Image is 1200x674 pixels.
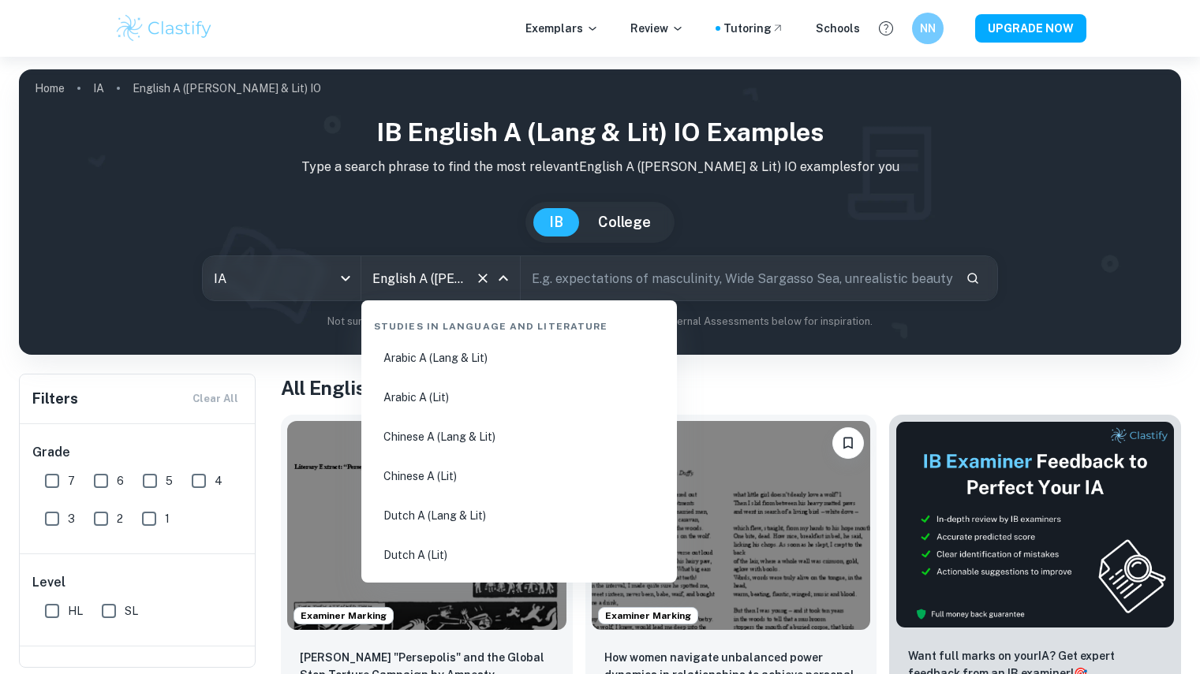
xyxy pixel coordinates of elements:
[723,20,784,37] a: Tutoring
[472,267,494,289] button: Clear
[287,421,566,630] img: English A (Lang & Lit) IO IA example thumbnail: Marjane Satrapi's "Persepolis" and the G
[918,20,936,37] h6: NN
[294,609,393,623] span: Examiner Marking
[912,13,944,44] button: NN
[165,510,170,527] span: 1
[895,421,1175,628] img: Thumbnail
[368,307,671,340] div: Studies in Language and Literature
[32,114,1168,151] h1: IB English A (Lang & Lit) IO examples
[533,208,579,236] button: IB
[35,77,65,99] a: Home
[281,374,1181,402] h1: All English A (Lang & Lit) IO Examples
[873,15,899,42] button: Help and Feedback
[68,510,75,527] span: 3
[32,573,244,592] h6: Level
[368,340,671,376] li: Arabic A (Lang & Lit)
[68,472,75,490] span: 7
[959,265,986,292] button: Search
[599,609,697,623] span: Examiner Marking
[582,208,667,236] button: College
[592,421,871,630] img: English A (Lang & Lit) IO IA example thumbnail: How women navigate unbalanced power dyna
[492,267,514,289] button: Close
[133,80,321,97] p: English A ([PERSON_NAME] & Lit) IO
[32,443,244,462] h6: Grade
[32,388,78,410] h6: Filters
[117,472,124,490] span: 6
[32,158,1168,177] p: Type a search phrase to find the most relevant English A ([PERSON_NAME] & Lit) IO examples for you
[19,69,1181,355] img: profile cover
[93,77,104,99] a: IA
[117,510,123,527] span: 2
[166,472,173,490] span: 5
[125,602,138,620] span: SL
[630,20,684,37] p: Review
[368,537,671,573] li: Dutch A (Lit)
[68,602,83,620] span: HL
[368,458,671,494] li: Chinese A (Lit)
[114,13,215,44] img: Clastify logo
[368,497,671,534] li: Dutch A (Lang & Lit)
[368,419,671,455] li: Chinese A (Lang & Lit)
[215,472,222,490] span: 4
[203,256,361,300] div: IA
[525,20,599,37] p: Exemplars
[816,20,860,37] a: Schools
[368,379,671,415] li: Arabic A (Lit)
[975,14,1086,43] button: UPGRADE NOW
[32,314,1168,330] p: Not sure what to search for? You can always look through our example Internal Assessments below f...
[832,427,864,459] button: Bookmark
[521,256,953,300] input: E.g. expectations of masculinity, Wide Sargasso Sea, unrealistic beauty standards...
